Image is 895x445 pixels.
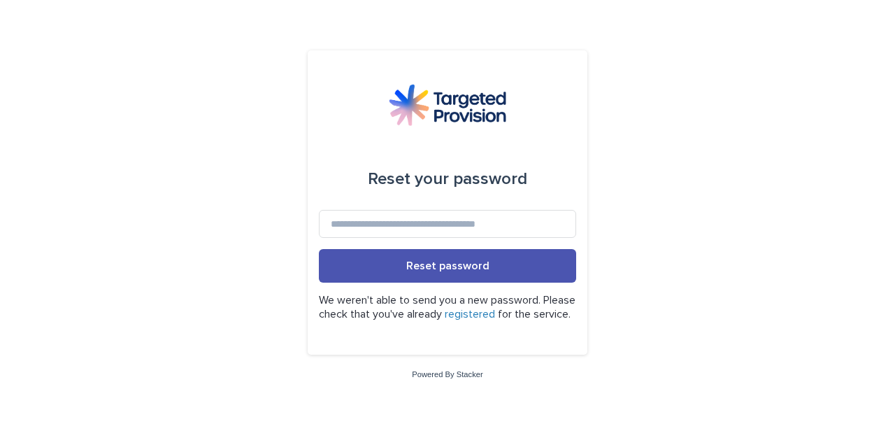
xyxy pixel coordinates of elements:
[319,294,576,320] p: We weren't able to send you a new password. Please check that you've already for the service.
[389,84,506,126] img: M5nRWzHhSzIhMunXDL62
[412,370,482,379] a: Powered By Stacker
[319,249,576,283] button: Reset password
[445,309,495,320] a: registered
[406,260,489,271] span: Reset password
[368,160,527,199] div: Reset your password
